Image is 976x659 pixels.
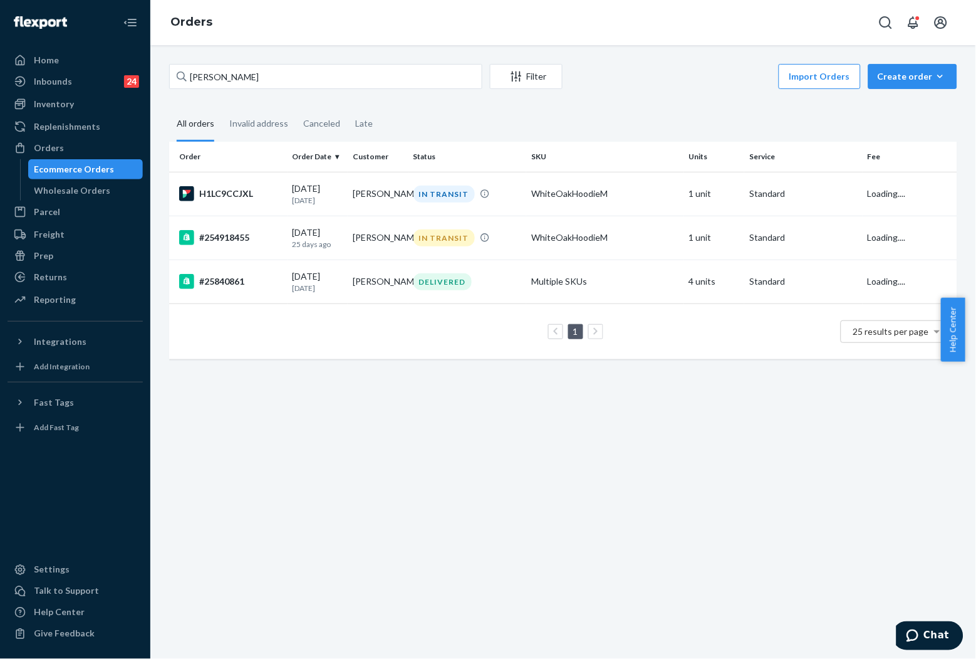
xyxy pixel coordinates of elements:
button: Give Feedback [8,624,143,644]
div: Talk to Support [34,585,99,598]
a: Replenishments [8,117,143,137]
div: Home [34,54,59,66]
a: Home [8,50,143,70]
a: Orders [8,138,143,158]
td: [PERSON_NAME] [348,260,408,303]
div: Returns [34,271,67,283]
div: Integrations [34,335,86,348]
div: WhiteOakHoodieM [531,231,679,244]
a: Parcel [8,202,143,222]
img: Flexport logo [14,16,67,29]
button: Import Orders [779,64,861,89]
ol: breadcrumbs [160,4,222,41]
a: Orders [170,15,212,29]
td: [PERSON_NAME] [348,216,408,260]
th: SKU [526,142,684,172]
div: Wholesale Orders [34,184,111,197]
th: Service [744,142,863,172]
td: 4 units [684,260,744,303]
p: Standard [749,275,858,288]
div: Add Integration [34,361,90,372]
div: H1LC9CCJXL [179,186,283,201]
div: #254918455 [179,230,283,245]
button: Talk to Support [8,581,143,601]
a: Freight [8,224,143,245]
p: [DATE] [293,283,343,293]
a: Add Fast Tag [8,418,143,438]
div: Create order [878,70,948,83]
div: Customer [353,151,403,162]
div: 24 [124,75,139,88]
a: Help Center [8,603,143,623]
td: 1 unit [684,216,744,260]
button: Filter [490,64,563,89]
div: Ecommerce Orders [34,163,115,176]
div: Replenishments [34,120,100,133]
iframe: Opens a widget where you can chat to one of our agents [896,621,963,653]
p: [DATE] [293,195,343,206]
td: Multiple SKUs [526,260,684,303]
a: Ecommerce Orders [28,159,143,179]
button: Integrations [8,332,143,352]
div: Reporting [34,293,76,306]
p: Standard [749,231,858,244]
div: Add Fast Tag [34,422,79,433]
th: Status [408,142,527,172]
div: [DATE] [293,226,343,250]
div: Inventory [34,98,74,110]
div: [DATE] [293,270,343,293]
button: Create order [868,64,957,89]
button: Fast Tags [8,393,143,413]
button: Open account menu [928,10,953,35]
input: Search orders [169,64,482,89]
div: Prep [34,250,53,262]
button: Help Center [941,298,965,362]
td: Loading.... [863,216,957,260]
div: Help Center [34,606,85,619]
p: Standard [749,187,858,200]
div: Settings [34,564,70,576]
th: Fee [863,142,957,172]
div: Inbounds [34,75,72,88]
a: Returns [8,267,143,287]
div: #25840861 [179,274,283,289]
a: Inbounds24 [8,71,143,92]
div: Fast Tags [34,396,74,409]
div: Canceled [303,107,340,140]
a: Page 1 is your current page [571,326,581,337]
div: [DATE] [293,182,343,206]
td: [PERSON_NAME] [348,172,408,216]
a: Settings [8,560,143,580]
th: Order Date [288,142,348,172]
td: 1 unit [684,172,744,216]
div: WhiteOakHoodieM [531,187,679,200]
button: Open Search Box [873,10,898,35]
button: Close Navigation [118,10,143,35]
th: Order [169,142,288,172]
div: Filter [491,70,562,83]
th: Units [684,142,744,172]
div: Orders [34,142,64,154]
div: Give Feedback [34,628,95,640]
p: 25 days ago [293,239,343,250]
a: Wholesale Orders [28,181,143,201]
span: 25 results per page [853,326,929,337]
td: Loading.... [863,172,957,216]
a: Prep [8,246,143,266]
div: IN TRANSIT [413,229,475,246]
div: Freight [34,228,65,241]
div: DELIVERED [413,273,472,290]
div: Late [355,107,373,140]
td: Loading.... [863,260,957,303]
div: Invalid address [229,107,288,140]
a: Reporting [8,290,143,310]
button: Open notifications [901,10,926,35]
div: All orders [177,107,214,142]
a: Add Integration [8,357,143,377]
div: IN TRANSIT [413,186,475,203]
a: Inventory [8,94,143,114]
div: Parcel [34,206,60,218]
